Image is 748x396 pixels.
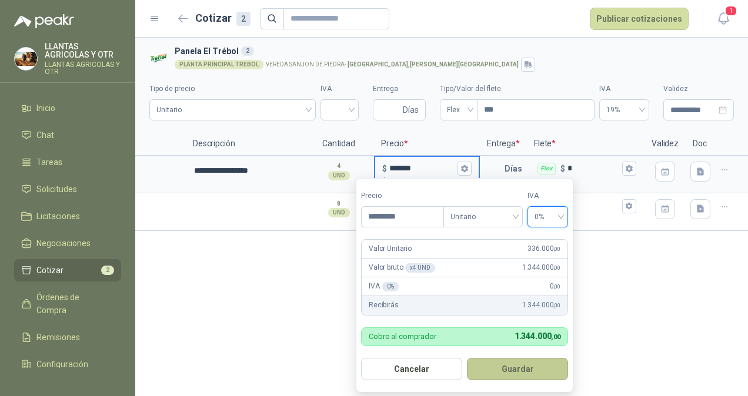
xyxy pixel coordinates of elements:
p: $ [560,162,565,175]
p: Cantidad [303,132,374,156]
span: 0% [535,208,561,226]
button: Flex $ [622,162,636,176]
p: Descripción [186,132,303,156]
p: Recibirás [369,300,399,311]
a: Configuración [14,353,121,375]
p: Días [505,157,527,180]
button: 1 [713,8,734,29]
a: Inicio [14,97,121,119]
p: VEREDA SANJON DE PIEDRA - [266,62,519,68]
a: Chat [14,124,121,146]
span: Inicio [36,102,55,115]
label: Validez [663,83,734,95]
span: Solicitudes [36,183,77,196]
span: ,00 [553,283,560,290]
span: Chat [36,129,54,142]
label: Tipo de precio [149,83,316,95]
span: 2 [101,266,114,275]
button: Guardar [467,358,568,380]
a: Negociaciones [14,232,121,254]
a: Órdenes de Compra [14,286,121,321]
div: UND [328,171,350,180]
button: $$1.344.000,00 [458,162,472,176]
span: 0 [550,281,560,292]
strong: [GEOGRAPHIC_DATA] , [PERSON_NAME][GEOGRAPHIC_DATA] [348,61,519,68]
p: IVA [369,281,399,292]
p: 8 [337,199,340,209]
label: Precio [361,190,443,202]
a: Tareas [14,151,121,173]
a: Remisiones [14,326,121,348]
span: Unitario [156,101,309,119]
button: Publicar cotizaciones [590,8,689,30]
p: Validez [645,132,686,156]
div: PLANTA PRINCIPAL TREBOL [175,60,263,69]
p: $ [382,176,472,187]
p: Valor Unitario [369,243,412,254]
label: IVA [527,190,568,202]
p: Doc [686,132,715,156]
span: 1.344.000 [522,300,560,311]
p: 4 [337,162,340,171]
div: x 4 UND [405,263,435,273]
a: Licitaciones [14,205,121,227]
div: UND [328,208,350,217]
span: ,00 [553,302,560,308]
img: Company Logo [15,48,37,70]
span: ,00 [553,246,560,252]
img: Logo peakr [14,14,74,28]
p: LLANTAS AGRICOLAS Y OTR [45,42,121,59]
span: ,00 [553,264,560,271]
h3: Panela El Trébol [175,45,729,58]
input: Flex $ [567,202,620,210]
div: Flex [537,163,556,174]
span: Días [403,100,419,120]
span: 1.344.000 [386,177,426,185]
span: 336.000 [527,243,560,254]
p: Valor bruto [369,262,435,273]
label: Tipo/Valor del flete [440,83,595,95]
input: Flex $ [567,164,620,173]
label: Entrega [373,83,426,95]
span: 19% [606,101,642,119]
span: 1.344.000 [522,262,560,273]
a: Solicitudes [14,178,121,200]
div: 0 % [382,282,399,291]
button: Cancelar [361,358,462,380]
p: Precio [374,132,480,156]
button: Flex $ [622,199,636,213]
div: 2 [241,46,254,56]
p: Cobro al comprador [369,333,436,340]
span: ,00 [551,333,560,341]
span: Negociaciones [36,237,91,250]
span: 1.344.000 [515,331,560,341]
p: LLANTAS AGRICOLAS Y OTR [45,61,121,75]
p: Flete [527,132,645,156]
p: Entrega [480,132,527,156]
span: Cotizar [36,264,64,277]
span: Configuración [36,358,88,371]
h2: Cotizar [195,10,251,26]
span: 1 [724,5,737,16]
img: Company Logo [149,48,170,69]
span: Flex [447,101,470,119]
div: 2 [236,12,251,26]
span: Unitario [450,208,516,226]
p: $ [382,162,387,175]
span: Remisiones [36,331,80,344]
span: Órdenes de Compra [36,291,110,317]
span: Tareas [36,156,62,169]
a: Cotizar2 [14,259,121,281]
label: IVA [320,83,359,95]
span: Licitaciones [36,210,80,223]
input: $$1.344.000,00 [389,164,455,173]
label: IVA [599,83,649,95]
